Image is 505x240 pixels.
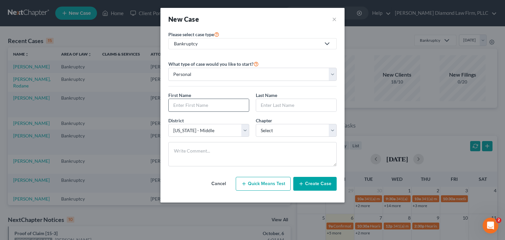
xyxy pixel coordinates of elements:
[204,177,233,190] button: Cancel
[496,218,501,223] span: 2
[169,99,249,111] input: Enter First Name
[256,118,272,123] span: Chapter
[174,40,321,47] div: Bankruptcy
[332,14,337,24] button: ×
[168,92,191,98] span: First Name
[483,218,498,233] iframe: Intercom live chat
[168,15,199,23] strong: New Case
[168,118,184,123] span: District
[293,177,337,191] button: Create Case
[256,99,336,111] input: Enter Last Name
[168,60,259,68] label: What type of case would you like to start?
[236,177,291,191] button: Quick Means Test
[256,92,277,98] span: Last Name
[168,32,214,37] span: Please select case type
